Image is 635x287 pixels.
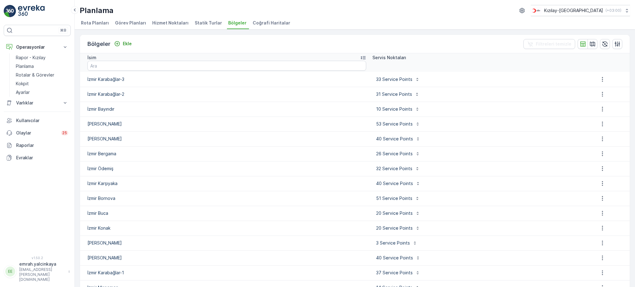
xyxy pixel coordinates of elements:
[372,104,424,114] button: 10 Service Points
[376,270,413,276] p: 37 Service Points
[376,225,413,231] p: 20 Service Points
[152,20,189,26] span: Hizmet Noktaları
[81,20,109,26] span: Rota Planları
[372,74,424,84] button: 33 Service Points
[16,55,46,61] p: Rapor - Kızılay
[376,76,412,82] p: 33 Service Points
[16,81,29,87] p: Kokpit
[376,136,413,142] p: 40 Service Points
[16,63,34,69] p: Planlama
[376,106,412,112] p: 10 Service Points
[87,106,366,112] p: İzmir Bayındır
[376,166,412,172] p: 32 Service Points
[606,8,621,13] p: ( +03:00 )
[4,139,71,152] a: Raporlar
[87,270,366,276] p: İzmir Karabağlar-1
[372,164,424,174] button: 32 Service Points
[80,6,113,15] p: Planlama
[87,255,366,261] p: [PERSON_NAME]
[4,256,71,260] span: v 1.50.2
[16,142,68,148] p: Raporlar
[376,91,412,97] p: 31 Service Points
[18,5,45,17] img: logo_light-DOdMpM7g.png
[60,28,66,33] p: ⌘B
[372,238,421,248] button: 3 Service Points
[13,79,71,88] a: Kokpit
[19,267,65,282] p: [EMAIL_ADDRESS][PERSON_NAME][DOMAIN_NAME]
[372,89,423,99] button: 31 Service Points
[372,268,424,278] button: 37 Service Points
[4,152,71,164] a: Evraklar
[253,20,290,26] span: Coğrafi Haritalar
[62,130,67,135] p: 25
[372,55,406,61] p: Servis Noktaları
[87,55,96,61] p: İsim
[544,7,603,14] p: Kızılay-[GEOGRAPHIC_DATA]
[372,223,424,233] button: 20 Service Points
[372,208,424,218] button: 20 Service Points
[376,195,412,201] p: 51 Service Points
[4,261,71,282] button: EEemrah.yalcinkaya[EMAIL_ADDRESS][PERSON_NAME][DOMAIN_NAME]
[372,179,424,188] button: 40 Service Points
[4,97,71,109] button: Varlıklar
[87,91,366,97] p: İzmir Karabağlar-2
[376,180,413,187] p: 40 Service Points
[112,40,134,47] button: Ekle
[87,121,366,127] p: [PERSON_NAME]
[16,44,58,50] p: Operasyonlar
[536,41,571,47] p: Filtreleri temizle
[4,41,71,53] button: Operasyonlar
[376,121,413,127] p: 53 Service Points
[87,225,366,231] p: İzmir Konak
[16,89,30,95] p: Ayarlar
[87,210,366,216] p: İzmir Buca
[16,130,57,136] p: Olaylar
[376,210,413,216] p: 20 Service Points
[376,151,413,157] p: 26 Service Points
[531,7,542,14] img: k%C4%B1z%C4%B1lay_jywRncg.png
[16,117,68,124] p: Kullanıcılar
[372,193,424,203] button: 51 Service Points
[376,255,413,261] p: 40 Service Points
[372,253,424,263] button: 40 Service Points
[13,53,71,62] a: Rapor - Kızılay
[87,61,366,71] input: Ara
[87,195,366,201] p: İzmir Bornova
[372,149,424,159] button: 26 Service Points
[13,62,71,71] a: Planlama
[123,41,132,47] p: Ekle
[4,127,71,139] a: Olaylar25
[13,88,71,97] a: Ayarlar
[4,114,71,127] a: Kullanıcılar
[87,166,366,172] p: İzmir Ödemiş
[87,136,366,142] p: [PERSON_NAME]
[87,76,366,82] p: İzmir Karabağlar-3
[115,20,146,26] span: Görev Planları
[16,72,54,78] p: Rotalar & Görevler
[523,39,575,49] button: Filtreleri temizle
[13,71,71,79] a: Rotalar & Görevler
[87,151,366,157] p: İzmir Bergama
[531,5,630,16] button: Kızılay-[GEOGRAPHIC_DATA](+03:00)
[5,267,15,276] div: EE
[19,261,65,267] p: emrah.yalcinkaya
[87,40,110,48] p: Bölgeler
[4,5,16,17] img: logo
[16,100,58,106] p: Varlıklar
[16,155,68,161] p: Evraklar
[372,134,424,144] button: 40 Service Points
[87,240,366,246] p: [PERSON_NAME]
[195,20,222,26] span: Statik Turlar
[372,119,424,129] button: 53 Service Points
[87,180,366,187] p: İzmir Karşıyaka
[228,20,246,26] span: Bölgeler
[376,240,410,246] p: 3 Service Points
